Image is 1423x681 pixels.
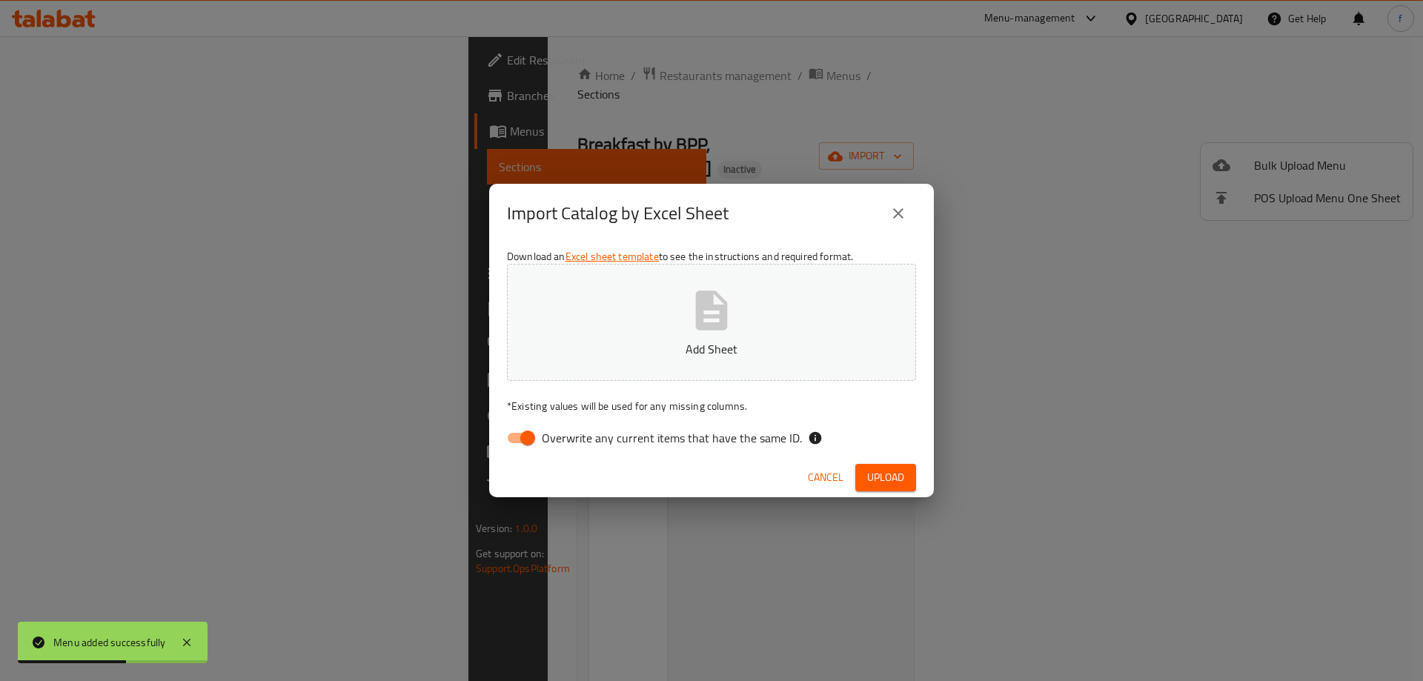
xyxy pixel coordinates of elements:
a: Excel sheet template [565,247,659,266]
p: Add Sheet [530,340,893,358]
span: Upload [867,468,904,487]
span: Overwrite any current items that have the same ID. [542,429,802,447]
button: Cancel [802,464,849,491]
div: Download an to see the instructions and required format. [489,243,934,458]
button: close [880,196,916,231]
div: Menu added successfully [53,634,166,651]
p: Existing values will be used for any missing columns. [507,399,916,413]
button: Add Sheet [507,264,916,381]
svg: If the overwrite option isn't selected, then the items that match an existing ID will be ignored ... [808,431,823,445]
h2: Import Catalog by Excel Sheet [507,202,729,225]
button: Upload [855,464,916,491]
span: Cancel [808,468,843,487]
